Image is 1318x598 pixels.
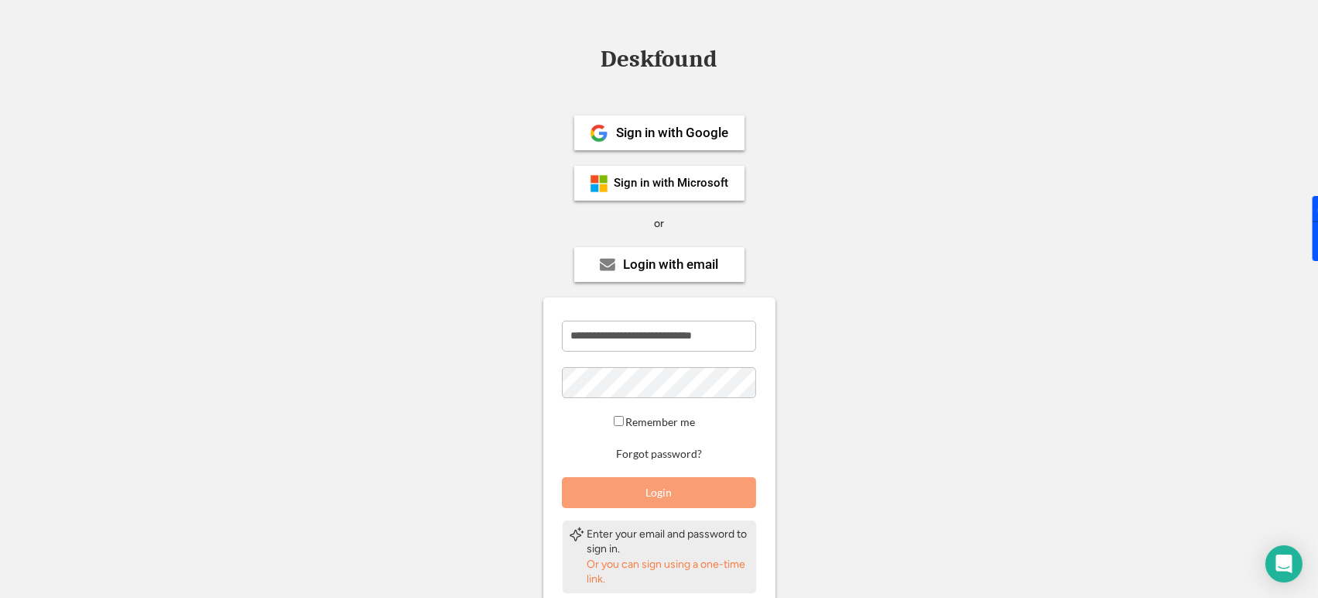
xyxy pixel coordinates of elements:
div: Or you can sign using a one-time link. [587,557,750,587]
button: Login [562,477,756,508]
div: Sign in with Microsoft [614,177,729,189]
div: Enter your email and password to sign in. [587,527,750,557]
img: ms-symbollockup_mssymbol_19.png [590,174,608,193]
label: Remember me [626,415,696,428]
div: Login with email [623,258,718,271]
div: Open Intercom Messenger [1265,545,1303,583]
img: 1024px-Google__G__Logo.svg.png [590,124,608,143]
div: Sign in with Google [617,126,729,139]
div: or [654,216,664,232]
button: Forgot password? [614,447,704,462]
div: Deskfound [594,47,725,71]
